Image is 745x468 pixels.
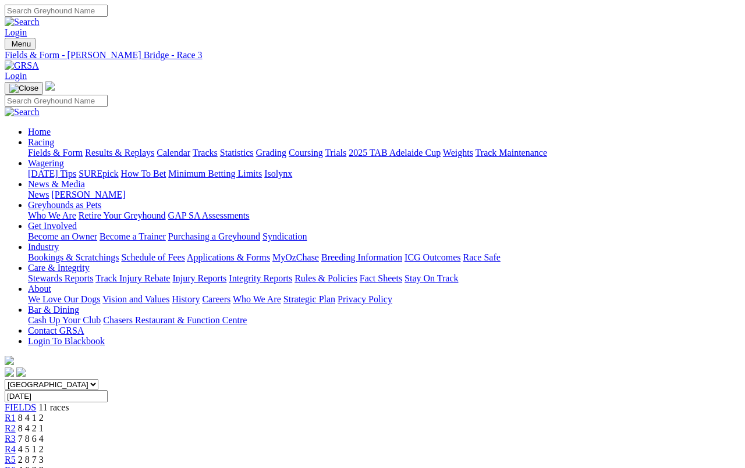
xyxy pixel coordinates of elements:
[443,148,473,158] a: Weights
[79,210,166,220] a: Retire Your Greyhound
[28,263,90,273] a: Care & Integrity
[5,455,16,465] a: R5
[28,305,79,315] a: Bar & Dining
[220,148,254,158] a: Statistics
[295,273,357,283] a: Rules & Policies
[121,169,166,178] a: How To Bet
[28,242,59,252] a: Industry
[5,95,108,107] input: Search
[102,294,169,304] a: Vision and Values
[16,367,26,377] img: twitter.svg
[28,315,101,325] a: Cash Up Your Club
[28,315,740,326] div: Bar & Dining
[28,284,51,294] a: About
[5,82,43,95] button: Toggle navigation
[28,231,740,242] div: Get Involved
[168,210,250,220] a: GAP SA Assessments
[262,231,307,241] a: Syndication
[5,60,39,71] img: GRSA
[187,252,270,262] a: Applications & Forms
[476,148,547,158] a: Track Maintenance
[5,107,40,117] img: Search
[321,252,402,262] a: Breeding Information
[5,5,108,17] input: Search
[100,231,166,241] a: Become a Trainer
[12,40,31,48] span: Menu
[5,71,27,81] a: Login
[18,434,44,444] span: 7 8 6 4
[9,84,38,93] img: Close
[5,356,14,365] img: logo-grsa-white.png
[405,252,460,262] a: ICG Outcomes
[5,50,740,60] a: Fields & Form - [PERSON_NAME] Bridge - Race 3
[28,231,97,241] a: Become an Owner
[79,169,118,178] a: SUREpick
[5,413,16,423] a: R1
[18,444,44,454] span: 4 5 1 2
[202,294,230,304] a: Careers
[103,315,247,325] a: Chasers Restaurant & Function Centre
[5,27,27,37] a: Login
[168,231,260,241] a: Purchasing a Greyhound
[28,148,83,158] a: Fields & Form
[264,169,292,178] a: Isolynx
[28,190,740,200] div: News & Media
[157,148,190,158] a: Calendar
[172,273,226,283] a: Injury Reports
[28,169,76,178] a: [DATE] Tips
[5,38,36,50] button: Toggle navigation
[405,273,458,283] a: Stay On Track
[5,444,16,454] a: R4
[18,455,44,465] span: 2 8 7 3
[85,148,154,158] a: Results & Replays
[28,137,54,147] a: Racing
[45,81,55,91] img: logo-grsa-white.png
[5,17,40,27] img: Search
[28,179,85,189] a: News & Media
[38,402,69,412] span: 11 races
[172,294,200,304] a: History
[289,148,323,158] a: Coursing
[28,210,740,221] div: Greyhounds as Pets
[229,273,292,283] a: Integrity Reports
[28,221,77,231] a: Get Involved
[28,273,740,284] div: Care & Integrity
[325,148,346,158] a: Trials
[5,367,14,377] img: facebook.svg
[349,148,441,158] a: 2025 TAB Adelaide Cup
[193,148,218,158] a: Tracks
[28,336,105,346] a: Login To Blackbook
[5,390,108,402] input: Select date
[256,148,286,158] a: Grading
[28,273,93,283] a: Stewards Reports
[28,252,119,262] a: Bookings & Scratchings
[5,434,16,444] span: R3
[28,294,740,305] div: About
[28,148,740,158] div: Racing
[5,402,36,412] a: FIELDS
[95,273,170,283] a: Track Injury Rebate
[28,294,100,304] a: We Love Our Dogs
[283,294,335,304] a: Strategic Plan
[28,169,740,179] div: Wagering
[5,423,16,433] a: R2
[18,423,44,433] span: 8 4 2 1
[28,190,49,199] a: News
[28,210,76,220] a: Who We Are
[28,200,101,210] a: Greyhounds as Pets
[360,273,402,283] a: Fact Sheets
[168,169,262,178] a: Minimum Betting Limits
[18,413,44,423] span: 8 4 1 2
[272,252,319,262] a: MyOzChase
[51,190,125,199] a: [PERSON_NAME]
[121,252,185,262] a: Schedule of Fees
[28,127,51,137] a: Home
[28,252,740,263] div: Industry
[233,294,281,304] a: Who We Are
[338,294,392,304] a: Privacy Policy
